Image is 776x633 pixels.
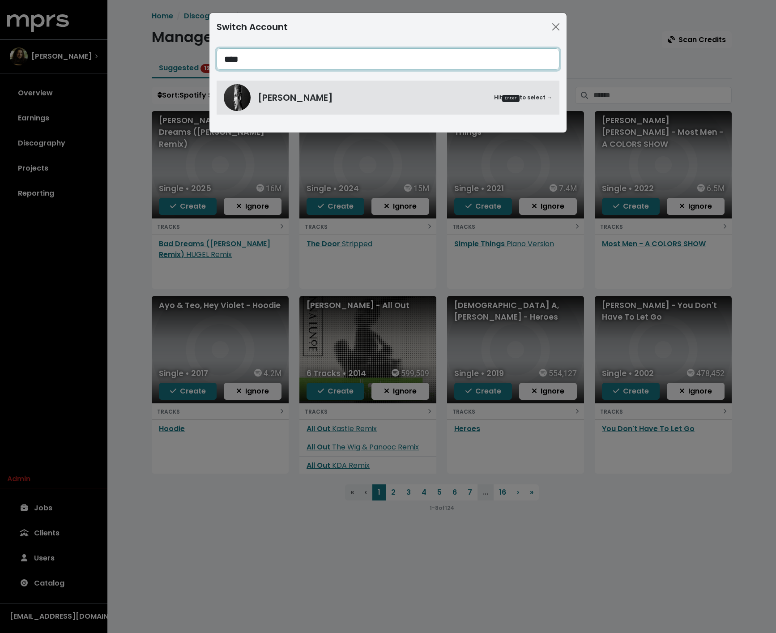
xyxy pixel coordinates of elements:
span: [PERSON_NAME] [258,91,333,104]
img: Paul Harris [224,84,251,111]
small: Hit to select → [494,94,552,102]
a: Paul Harris[PERSON_NAME]HitEnterto select → [217,81,559,115]
input: Search accounts [217,48,559,70]
div: Switch Account [217,20,288,34]
button: Close [549,20,563,34]
kbd: Enter [502,95,520,102]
